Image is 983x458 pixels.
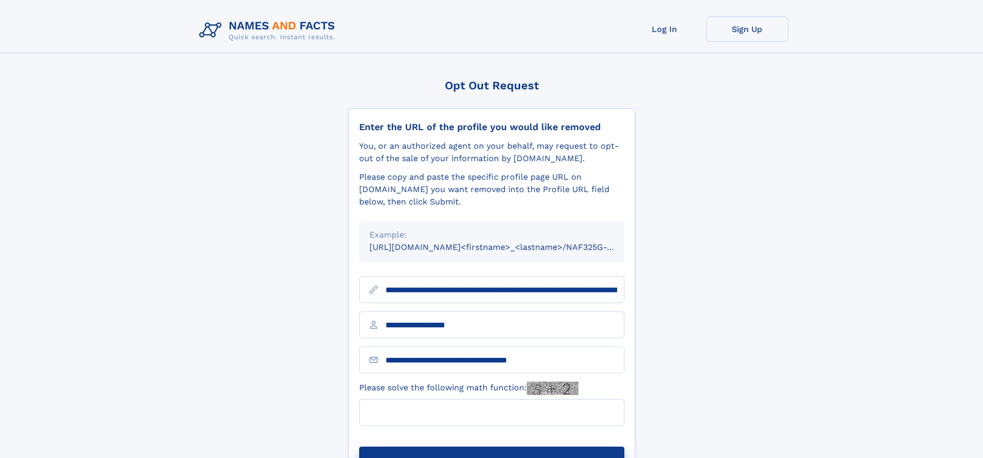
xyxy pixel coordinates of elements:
[706,17,788,42] a: Sign Up
[623,17,706,42] a: Log In
[369,229,614,241] div: Example:
[348,79,635,92] div: Opt Out Request
[359,171,624,208] div: Please copy and paste the specific profile page URL on [DOMAIN_NAME] you want removed into the Pr...
[359,382,578,395] label: Please solve the following math function:
[369,242,644,252] small: [URL][DOMAIN_NAME]<firstname>_<lastname>/NAF325G-xxxxxxxx
[359,140,624,165] div: You, or an authorized agent on your behalf, may request to opt-out of the sale of your informatio...
[359,121,624,133] div: Enter the URL of the profile you would like removed
[195,17,344,44] img: Logo Names and Facts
